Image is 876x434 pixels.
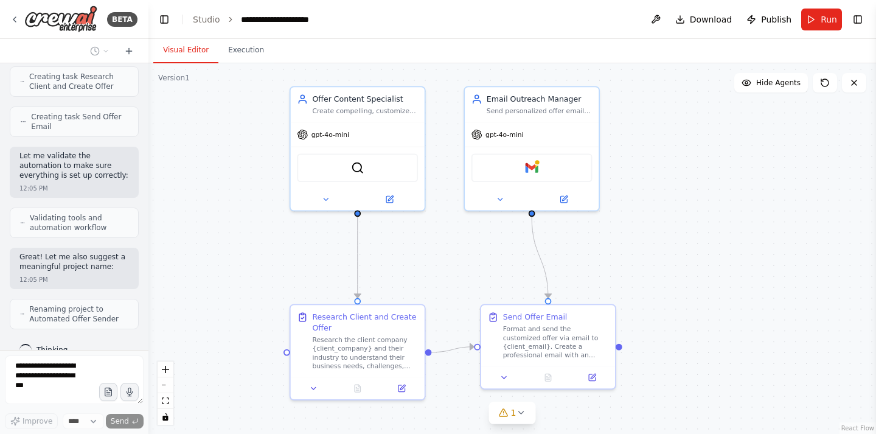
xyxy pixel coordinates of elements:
[36,345,75,355] span: Thinking...
[290,304,426,400] div: Research Client and Create OfferResearch the client company {client_company} and their industry t...
[312,107,418,115] div: Create compelling, customized offers for potential clients based on their needs and company infor...
[290,86,426,211] div: Offer Content SpecialistCreate compelling, customized offers for potential clients based on their...
[158,362,173,425] div: React Flow controls
[19,152,129,180] p: Let me validate the automation to make sure everything is set up correctly:
[218,38,274,63] button: Execution
[158,73,190,83] div: Version 1
[503,312,568,323] div: Send Offer Email
[573,371,610,384] button: Open in side panel
[107,12,137,27] div: BETA
[464,86,600,211] div: Email Outreach ManagerSend personalized offer emails to potential clients using professional emai...
[487,107,593,115] div: Send personalized offer emails to potential clients using professional email formatting and ensur...
[525,371,571,384] button: No output available
[503,324,609,359] div: Format and send the customized offer via email to {client_email}. Create a professional email wit...
[511,407,516,419] span: 1
[19,253,129,271] p: Great! Let me also suggest a meaningful project name:
[312,94,418,105] div: Offer Content Specialist
[5,413,58,429] button: Improve
[311,130,349,139] span: gpt-4o-mini
[120,383,139,401] button: Click to speak your automation idea
[690,13,732,26] span: Download
[158,377,173,393] button: zoom out
[312,312,418,334] div: Research Client and Create Offer
[756,78,801,88] span: Hide Agents
[487,94,593,105] div: Email Outreach Manager
[351,161,364,174] img: SerplyWebSearchTool
[821,13,837,26] span: Run
[734,73,808,93] button: Hide Agents
[29,304,128,324] span: Renaming project to Automated Offer Sender
[85,44,114,58] button: Switch to previous chat
[119,44,139,58] button: Start a new chat
[352,217,363,298] g: Edge from 18224f40-01f1-4d83-82ca-766af4106156 to 4d2269aa-860b-44d5-8bc2-91a1916366f7
[106,414,144,429] button: Send
[533,193,594,206] button: Open in side panel
[193,13,339,26] nav: breadcrumb
[849,11,866,28] button: Show right sidebar
[19,184,48,193] div: 12:05 PM
[525,161,538,174] img: Gmail
[742,9,796,30] button: Publish
[158,362,173,377] button: zoom in
[383,382,420,394] button: Open in side panel
[29,72,128,91] span: Creating task Research Client and Create Offer
[193,15,220,24] a: Studio
[359,193,420,206] button: Open in side panel
[526,217,554,298] g: Edge from 056813d4-f76e-4d0f-a712-645073b801bc to 306edf2d-6d8b-4005-91ac-da8c72e283cf
[761,13,791,26] span: Publish
[335,382,381,394] button: No output available
[480,304,616,390] div: Send Offer EmailFormat and send the customized offer via email to {client_email}. Create a profes...
[153,38,218,63] button: Visual Editor
[111,416,129,426] span: Send
[31,112,128,131] span: Creating task Send Offer Email
[801,9,842,30] button: Run
[19,275,48,284] div: 12:05 PM
[30,213,128,233] span: Validating tools and automation workflow
[158,393,173,409] button: fit view
[156,11,173,28] button: Hide left sidebar
[23,416,52,426] span: Improve
[312,335,418,370] div: Research the client company {client_company} and their industry to understand their business need...
[24,5,97,33] img: Logo
[489,402,536,424] button: 1
[485,130,523,139] span: gpt-4o-mini
[99,383,117,401] button: Upload files
[431,341,474,358] g: Edge from 4d2269aa-860b-44d5-8bc2-91a1916366f7 to 306edf2d-6d8b-4005-91ac-da8c72e283cf
[670,9,737,30] button: Download
[841,425,874,432] a: React Flow attribution
[158,409,173,425] button: toggle interactivity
